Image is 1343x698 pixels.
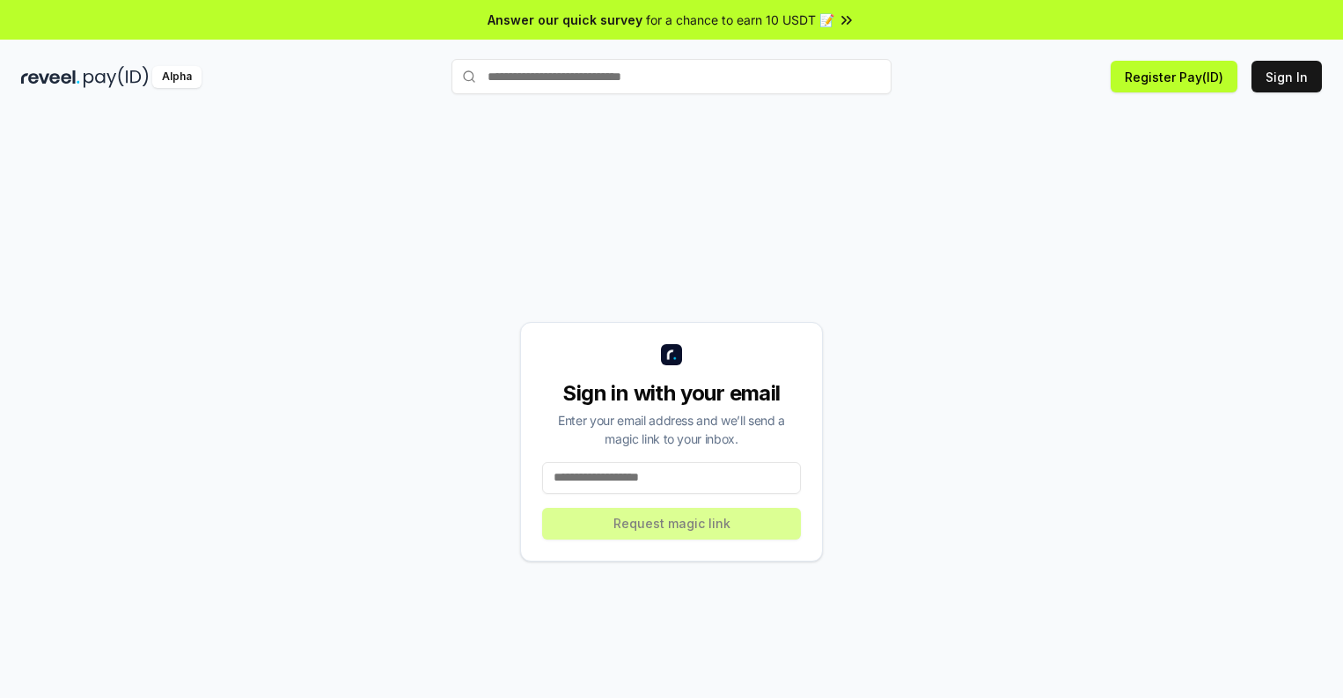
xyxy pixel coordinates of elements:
div: Alpha [152,66,202,88]
img: reveel_dark [21,66,80,88]
span: for a chance to earn 10 USDT 📝 [646,11,834,29]
img: pay_id [84,66,149,88]
button: Sign In [1251,61,1322,92]
button: Register Pay(ID) [1111,61,1237,92]
div: Enter your email address and we’ll send a magic link to your inbox. [542,411,801,448]
span: Answer our quick survey [488,11,642,29]
div: Sign in with your email [542,379,801,408]
img: logo_small [661,344,682,365]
